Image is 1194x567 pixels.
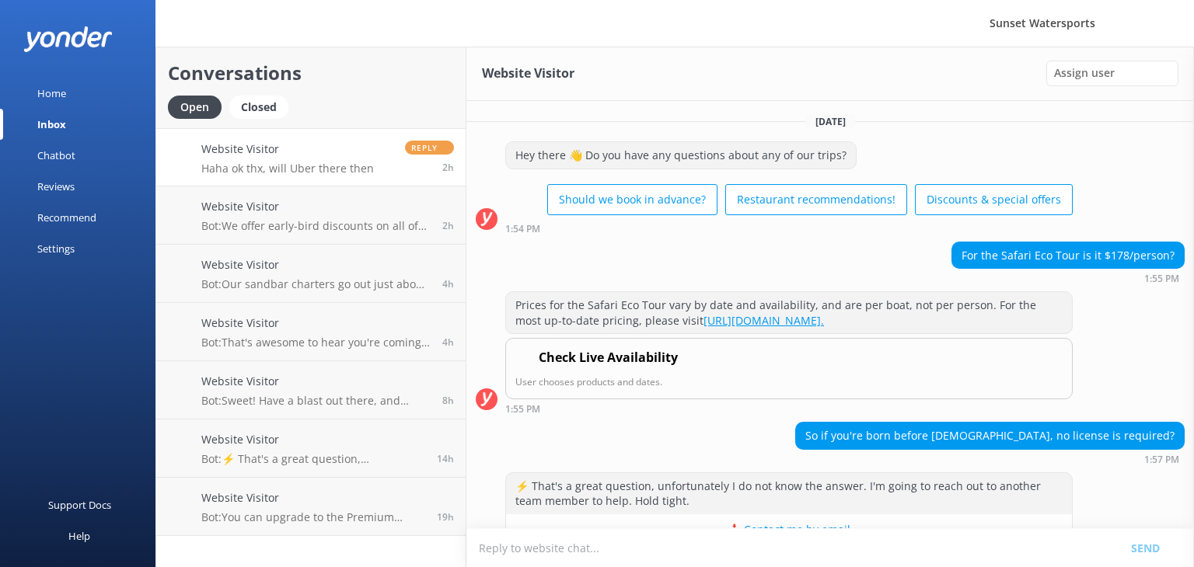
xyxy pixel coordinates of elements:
p: Bot: ⚡ That's a great question, unfortunately I do not know the answer. I'm going to reach out to... [201,452,425,466]
h4: Website Visitor [201,315,431,332]
p: User chooses products and dates. [515,374,1063,389]
span: Sep 07 2025 09:25pm (UTC -05:00) America/Cancun [437,510,454,524]
div: Reviews [37,171,75,202]
div: So if you're born before [DEMOGRAPHIC_DATA], no license is required? [796,423,1184,449]
a: Website VisitorBot:Our sandbar charters go out just about every day of the year, weather permitti... [156,245,466,303]
span: Sep 08 2025 02:12pm (UTC -05:00) America/Cancun [442,219,454,232]
a: Closed [229,98,296,115]
p: Bot: That's awesome to hear you're coming back! For returning guest discounts, give our office a ... [201,336,431,350]
span: Sep 08 2025 02:14am (UTC -05:00) America/Cancun [437,452,454,465]
strong: 1:55 PM [1144,274,1179,283]
div: Recommend [37,202,96,233]
a: Website VisitorBot:We offer early-bird discounts on all of our morning trips! When you book direc... [156,186,466,245]
div: Sep 08 2025 12:54pm (UTC -05:00) America/Cancun [505,223,1073,234]
div: Assign User [1046,61,1178,85]
strong: 1:54 PM [505,224,540,234]
h4: Website Visitor [201,198,431,215]
span: Sep 08 2025 12:41pm (UTC -05:00) America/Cancun [442,277,454,290]
span: Sep 08 2025 08:58am (UTC -05:00) America/Cancun [442,394,454,407]
button: Should we book in advance? [547,184,717,215]
h3: Website Visitor [482,64,574,84]
a: Website VisitorBot:⚡ That's a great question, unfortunately I do not know the answer. I'm going t... [156,419,466,478]
div: Settings [37,233,75,264]
a: Open [168,98,229,115]
p: Bot: Our sandbar charters go out just about every day of the year, weather permitting. For the la... [201,277,431,291]
a: [URL][DOMAIN_NAME]. [703,313,824,328]
p: Bot: You can upgrade to the Premium Liquor Package for $19.95, which gives you unlimited mixed dr... [201,510,425,524]
div: Sep 08 2025 12:55pm (UTC -05:00) America/Cancun [505,403,1073,414]
div: Help [68,520,90,551]
img: yonder-white-logo.png [23,26,113,52]
div: Prices for the Safari Eco Tour vary by date and availability, and are per boat, not per person. F... [506,292,1072,333]
a: Website VisitorBot:That's awesome to hear you're coming back! For returning guest discounts, give... [156,303,466,361]
div: Inbox [37,109,66,140]
div: Chatbot [37,140,75,171]
a: Website VisitorBot:You can upgrade to the Premium Liquor Package for $19.95, which gives you unli... [156,478,466,536]
span: Sep 08 2025 02:20pm (UTC -05:00) America/Cancun [442,161,454,174]
strong: 1:55 PM [505,405,540,414]
h2: Conversations [168,58,454,88]
p: Bot: Sweet! Have a blast out there, and enjoy every moment of your adventure! If anything else co... [201,394,431,408]
p: Haha ok thx, will Uber there then [201,162,374,176]
a: Website VisitorHaha ok thx, will Uber there thenReply2h [156,128,466,186]
div: Home [37,78,66,109]
div: Support Docs [48,489,111,520]
strong: 1:57 PM [1144,455,1179,464]
h4: Website Visitor [201,141,374,158]
span: Assign user [1054,64,1115,82]
h4: Website Visitor [201,431,425,448]
div: ⚡ That's a great question, unfortunately I do not know the answer. I'm going to reach out to anot... [506,473,1072,514]
button: Discounts & special offers [915,184,1073,215]
div: Hey there 👋 Do you have any questions about any of our trips? [506,142,856,169]
p: Bot: We offer early-bird discounts on all of our morning trips! When you book directly with us, w... [201,219,431,233]
div: For the Safari Eco Tour is it $178/person? [952,242,1184,269]
h4: Website Visitor [201,489,425,506]
span: [DATE] [806,115,855,128]
span: Sep 08 2025 12:28pm (UTC -05:00) America/Cancun [442,336,454,349]
div: Open [168,96,222,119]
div: Sep 08 2025 12:55pm (UTC -05:00) America/Cancun [951,273,1185,283]
a: Website VisitorBot:Sweet! Have a blast out there, and enjoy every moment of your adventure! If an... [156,361,466,419]
span: Reply [405,141,454,155]
h4: Website Visitor [201,256,431,273]
button: Restaurant recommendations! [725,184,907,215]
h4: Website Visitor [201,373,431,390]
div: Closed [229,96,288,119]
div: Sep 08 2025 12:57pm (UTC -05:00) America/Cancun [795,454,1185,464]
button: 📩 Contact me by email [506,514,1072,545]
h4: Check Live Availability [539,348,678,368]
